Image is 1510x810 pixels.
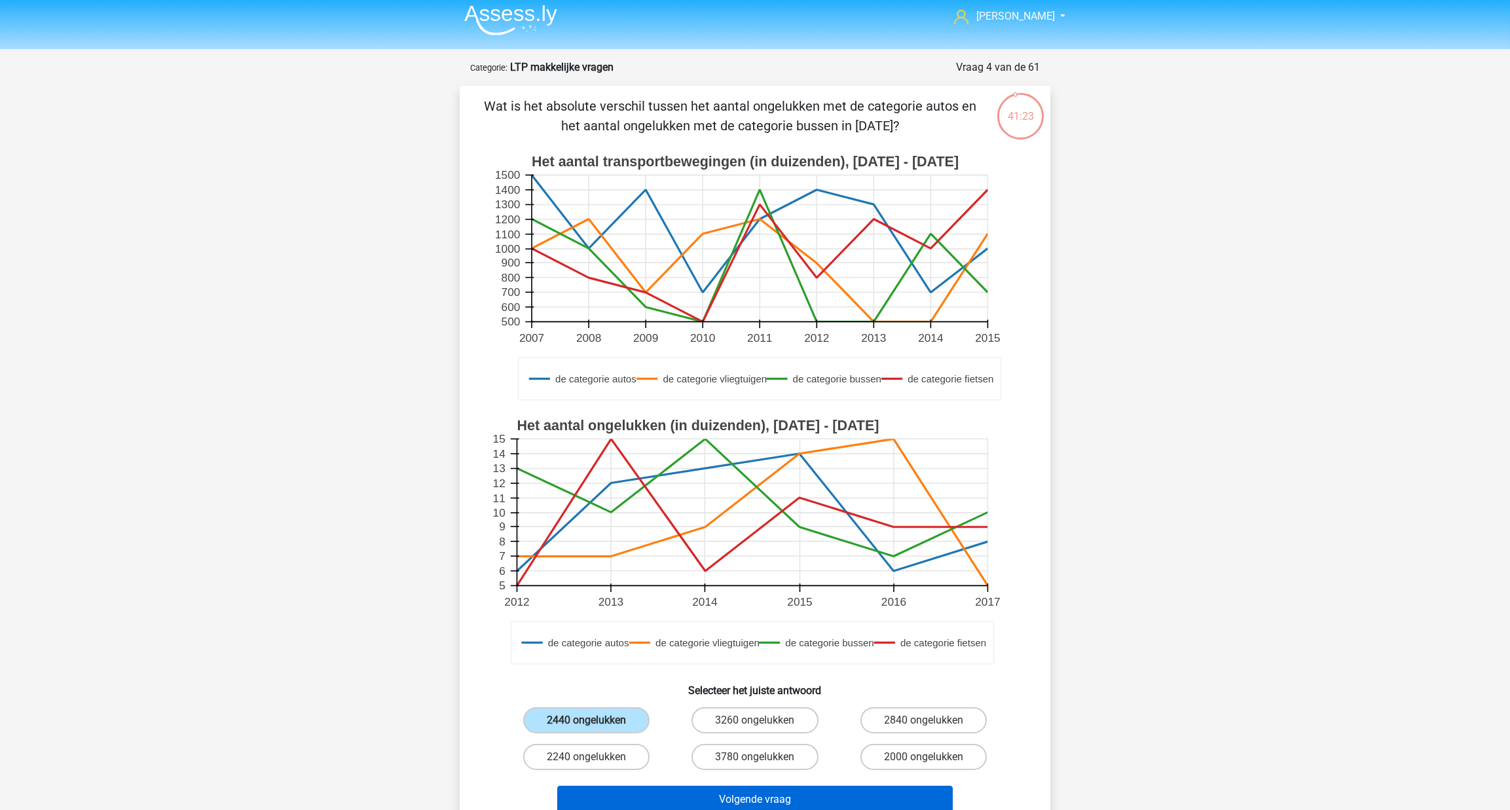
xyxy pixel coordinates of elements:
[976,10,1055,22] span: [PERSON_NAME]
[860,744,987,770] label: 2000 ongelukken
[787,595,812,608] text: 2015
[691,744,818,770] label: 3780 ongelukken
[598,595,623,608] text: 2013
[495,183,520,196] text: 1400
[663,373,767,384] text: de categorie vliegtuigen
[493,506,506,519] text: 10
[918,331,944,344] text: 2014
[793,373,881,384] text: de categorie bussen
[532,154,959,170] text: Het aantal transportbewegingen (in duizenden), [DATE] - [DATE]
[495,213,520,226] text: 1200
[502,256,521,269] text: 900
[499,580,506,593] text: 5
[523,707,650,733] label: 2440 ongelukken
[502,271,521,284] text: 800
[493,433,506,446] text: 15
[860,707,987,733] label: 2840 ongelukken
[975,595,1000,608] text: 2017
[510,61,614,73] strong: LTP makkelijke vragen
[692,595,718,608] text: 2014
[493,492,506,505] text: 11
[785,637,874,648] text: de categorie bussen
[481,96,980,136] p: Wat is het absolute verschil tussen het aantal ongelukken met de categorie autos en het aantal on...
[481,674,1029,697] h6: Selecteer het juiste antwoord
[881,595,906,608] text: 2016
[502,301,521,314] text: 600
[576,331,601,344] text: 2008
[804,331,829,344] text: 2012
[949,9,1056,24] a: [PERSON_NAME]
[555,373,636,384] text: de categorie autos
[996,92,1045,124] div: 41:23
[499,535,506,548] text: 8
[519,331,544,344] text: 2007
[908,373,993,384] text: de categorie fietsen
[517,418,879,433] text: Het aantal ongelukken (in duizenden), [DATE] - [DATE]
[493,447,506,460] text: 14
[633,331,658,344] text: 2009
[523,744,650,770] label: 2240 ongelukken
[464,5,557,35] img: Assessly
[690,331,715,344] text: 2010
[499,549,506,562] text: 7
[861,331,886,344] text: 2013
[502,285,521,299] text: 700
[493,462,506,475] text: 13
[499,520,506,533] text: 9
[495,242,520,255] text: 1000
[975,331,1000,344] text: 2015
[499,564,506,578] text: 6
[900,637,986,648] text: de categorie fietsen
[495,228,520,241] text: 1100
[470,63,507,73] small: Categorie:
[956,60,1040,75] div: Vraag 4 van de 61
[691,707,818,733] label: 3260 ongelukken
[655,637,760,648] text: de categorie vliegtuigen
[504,595,529,608] text: 2012
[747,331,772,344] text: 2011
[502,316,521,329] text: 500
[495,198,520,212] text: 1300
[548,637,629,648] text: de categorie autos
[495,169,520,182] text: 1500
[493,477,506,490] text: 12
